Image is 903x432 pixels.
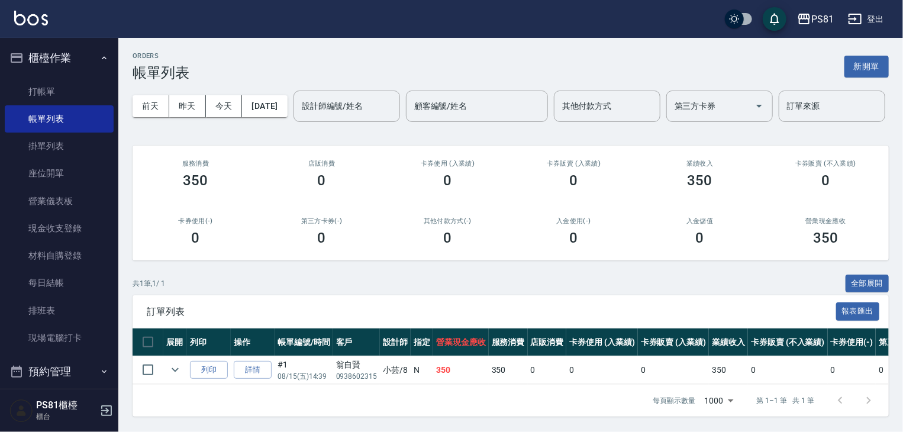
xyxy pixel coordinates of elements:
[399,160,496,167] h2: 卡券使用 (入業績)
[5,215,114,242] a: 現金收支登錄
[273,160,370,167] h2: 店販消費
[333,328,380,356] th: 客戶
[844,56,889,78] button: 新開單
[5,78,114,105] a: 打帳單
[828,356,876,384] td: 0
[651,217,749,225] h2: 入金儲值
[653,395,695,406] p: 每頁顯示數量
[318,230,326,246] h3: 0
[399,217,496,225] h2: 其他付款方式(-)
[444,172,452,189] h3: 0
[380,356,411,384] td: 小芸 /8
[206,95,243,117] button: 今天
[433,356,489,384] td: 350
[5,105,114,133] a: 帳單列表
[844,60,889,72] a: 新開單
[828,328,876,356] th: 卡券使用(-)
[5,188,114,215] a: 營業儀表板
[843,8,889,30] button: 登出
[748,328,827,356] th: 卡券販賣 (不入業績)
[750,96,769,115] button: Open
[696,230,704,246] h3: 0
[163,328,187,356] th: 展開
[234,361,272,379] a: 詳情
[275,356,333,384] td: #1
[777,217,875,225] h2: 營業現金應收
[5,133,114,160] a: 掛單列表
[792,7,838,31] button: PS81
[183,172,208,189] h3: 350
[166,361,184,379] button: expand row
[278,371,330,382] p: 08/15 (五) 14:39
[836,302,880,321] button: 報表匯出
[275,328,333,356] th: 帳單編號/時間
[566,328,638,356] th: 卡券使用 (入業績)
[528,328,567,356] th: 店販消費
[133,278,165,289] p: 共 1 筆, 1 / 1
[14,11,48,25] img: Logo
[9,399,33,423] img: Person
[433,328,489,356] th: 營業現金應收
[709,356,748,384] td: 350
[836,305,880,317] a: 報表匯出
[709,328,748,356] th: 業績收入
[570,172,578,189] h3: 0
[133,65,189,81] h3: 帳單列表
[147,160,244,167] h3: 服務消費
[822,172,830,189] h3: 0
[5,324,114,352] a: 現場電腦打卡
[688,172,712,189] h3: 350
[5,297,114,324] a: 排班表
[192,230,200,246] h3: 0
[133,52,189,60] h2: ORDERS
[757,395,814,406] p: 第 1–1 筆 共 1 筆
[336,359,378,371] div: 翁自賢
[5,387,114,418] button: 報表及分析
[133,95,169,117] button: 前天
[763,7,786,31] button: save
[411,356,433,384] td: N
[273,217,370,225] h2: 第三方卡券(-)
[190,361,228,379] button: 列印
[528,356,567,384] td: 0
[5,242,114,269] a: 材料自購登錄
[36,399,96,411] h5: PS81櫃檯
[380,328,411,356] th: 設計師
[242,95,287,117] button: [DATE]
[638,356,709,384] td: 0
[748,356,827,384] td: 0
[318,172,326,189] h3: 0
[700,385,738,417] div: 1000
[777,160,875,167] h2: 卡券販賣 (不入業績)
[638,328,709,356] th: 卡券販賣 (入業績)
[231,328,275,356] th: 操作
[525,160,623,167] h2: 卡券販賣 (入業績)
[36,411,96,422] p: 櫃台
[336,371,378,382] p: 0938602315
[570,230,578,246] h3: 0
[846,275,889,293] button: 全部展開
[147,217,244,225] h2: 卡券使用(-)
[489,328,528,356] th: 服務消費
[147,306,836,318] span: 訂單列表
[651,160,749,167] h2: 業績收入
[5,160,114,187] a: 座位開單
[444,230,452,246] h3: 0
[169,95,206,117] button: 昨天
[5,269,114,296] a: 每日結帳
[187,328,231,356] th: 列印
[489,356,528,384] td: 350
[5,356,114,387] button: 預約管理
[566,356,638,384] td: 0
[811,12,834,27] div: PS81
[5,43,114,73] button: 櫃檯作業
[411,328,433,356] th: 指定
[814,230,838,246] h3: 350
[525,217,623,225] h2: 入金使用(-)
